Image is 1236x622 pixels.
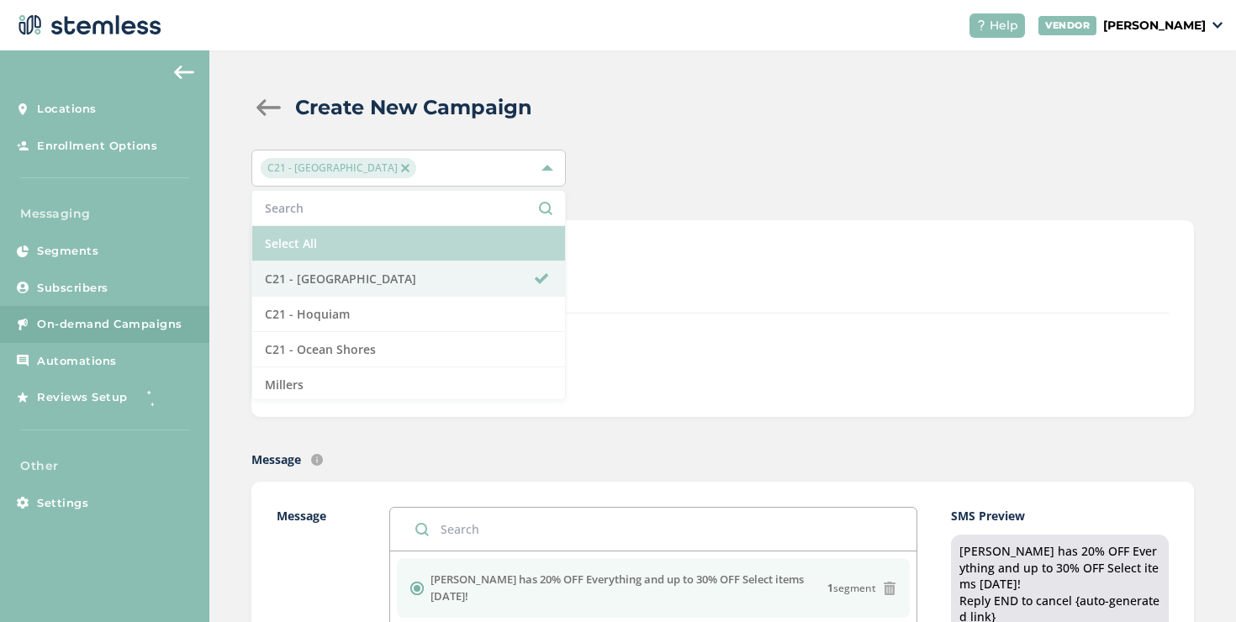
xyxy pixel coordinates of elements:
[37,316,182,333] span: On-demand Campaigns
[252,367,565,402] li: Millers
[827,581,833,595] strong: 1
[976,20,986,30] img: icon-help-white-03924b79.svg
[827,581,876,596] span: segment
[252,297,565,332] li: C21 - Hoquiam
[174,66,194,79] img: icon-arrow-back-accent-c549486e.svg
[261,158,416,178] span: C21 - [GEOGRAPHIC_DATA]
[140,381,174,414] img: glitter-stars-b7820f95.gif
[37,101,97,118] span: Locations
[251,451,301,468] label: Message
[37,495,88,512] span: Settings
[1212,22,1223,29] img: icon_down-arrow-small-66adaf34.svg
[37,353,117,370] span: Automations
[390,508,916,551] input: Search
[990,17,1018,34] span: Help
[252,261,565,297] li: C21 - [GEOGRAPHIC_DATA]
[295,92,532,123] h2: Create New Campaign
[37,389,128,406] span: Reviews Setup
[37,243,98,260] span: Segments
[1038,16,1096,35] div: VENDOR
[430,572,827,604] label: [PERSON_NAME] has 20% OFF Everything and up to 30% OFF Select items [DATE]!
[265,199,552,217] input: Search
[252,332,565,367] li: C21 - Ocean Shores
[37,280,108,297] span: Subscribers
[252,226,565,261] li: Select All
[37,138,157,155] span: Enrollment Options
[1152,541,1236,622] iframe: Chat Widget
[1103,17,1206,34] p: [PERSON_NAME]
[951,507,1169,524] label: SMS Preview
[311,454,323,466] img: icon-info-236977d2.svg
[401,164,409,172] img: icon-close-accent-8a337256.svg
[13,8,161,42] img: logo-dark-0685b13c.svg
